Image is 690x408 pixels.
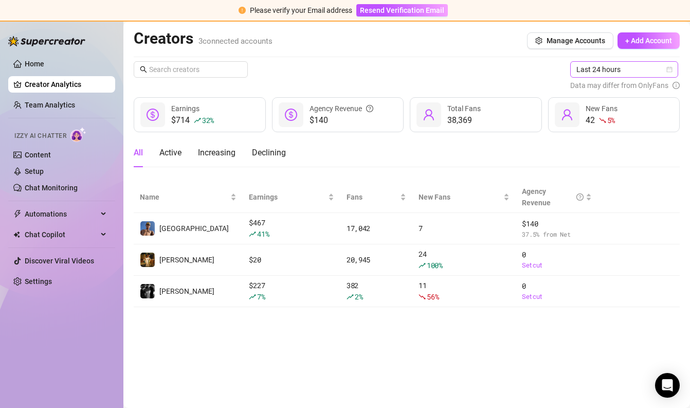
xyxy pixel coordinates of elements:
[427,292,439,301] span: 56 %
[419,293,426,300] span: fall
[522,292,591,302] a: Set cut
[249,280,334,303] div: $ 227
[447,114,481,127] div: 38,369
[666,66,673,73] span: calendar
[249,254,334,265] div: $ 20
[147,109,159,121] span: dollar-circle
[347,293,354,300] span: rise
[522,280,591,302] div: 0
[198,37,273,46] span: 3 connected accounts
[561,109,573,121] span: user
[576,186,584,208] span: question-circle
[159,287,214,295] span: [PERSON_NAME]
[547,37,605,45] span: Manage Accounts
[250,5,352,16] div: Please verify your Email address
[25,206,98,222] span: Automations
[419,262,426,269] span: rise
[366,103,373,114] span: question-circle
[522,260,591,271] a: Set cut
[347,191,398,203] span: Fans
[570,80,668,91] span: Data may differ from OnlyFans
[252,147,286,159] div: Declining
[171,104,199,113] span: Earnings
[522,249,591,271] div: 0
[347,254,406,265] div: 20,945
[25,257,94,265] a: Discover Viral Videos
[134,147,143,159] div: All
[140,221,155,236] img: Dallas
[14,131,66,141] span: Izzy AI Chatter
[159,147,181,159] div: Active
[25,277,52,286] a: Settings
[347,223,406,234] div: 17,042
[673,80,680,91] span: info-circle
[522,229,591,239] span: 37.5 % from Net
[586,114,618,127] div: 42
[25,76,107,93] a: Creator Analytics
[25,226,98,243] span: Chat Copilot
[249,293,256,300] span: rise
[607,115,615,125] span: 5 %
[134,29,273,48] h2: Creators
[249,217,334,240] div: $ 467
[522,218,591,229] span: $ 140
[360,6,444,14] span: Resend Verification Email
[527,32,613,49] button: Manage Accounts
[522,186,583,208] div: Agency Revenue
[427,260,443,270] span: 100 %
[340,182,412,213] th: Fans
[447,104,481,113] span: Total Fans
[576,62,672,77] span: Last 24 hours
[159,256,214,264] span: [PERSON_NAME]
[243,182,340,213] th: Earnings
[310,114,373,127] span: $140
[249,230,256,238] span: rise
[25,151,51,159] a: Content
[625,37,672,45] span: + Add Account
[423,109,435,121] span: user
[257,229,269,239] span: 41 %
[310,103,373,114] div: Agency Revenue
[198,147,235,159] div: Increasing
[257,292,265,301] span: 7 %
[149,64,233,75] input: Search creators
[25,101,75,109] a: Team Analytics
[419,280,510,303] div: 11
[140,66,147,73] span: search
[419,191,501,203] span: New Fans
[285,109,297,121] span: dollar-circle
[599,117,606,124] span: fall
[134,182,243,213] th: Name
[8,36,85,46] img: logo-BBDzfeDw.svg
[70,127,86,142] img: AI Chatter
[194,117,201,124] span: rise
[159,224,229,233] span: [GEOGRAPHIC_DATA]
[239,7,246,14] span: exclamation-circle
[412,182,516,213] th: New Fans
[419,223,510,234] div: 7
[356,4,448,16] button: Resend Verification Email
[355,292,362,301] span: 2 %
[419,249,510,271] div: 24
[202,115,214,125] span: 32 %
[25,60,44,68] a: Home
[655,373,680,398] div: Open Intercom Messenger
[347,280,406,303] div: 382
[140,191,228,203] span: Name
[13,231,20,238] img: Chat Copilot
[586,104,618,113] span: New Fans
[13,210,22,218] span: thunderbolt
[25,184,78,192] a: Chat Monitoring
[249,191,326,203] span: Earnings
[140,253,155,267] img: Marvin
[618,32,680,49] button: + Add Account
[535,37,542,44] span: setting
[140,284,155,298] img: Marvin
[171,114,214,127] div: $714
[25,167,44,175] a: Setup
